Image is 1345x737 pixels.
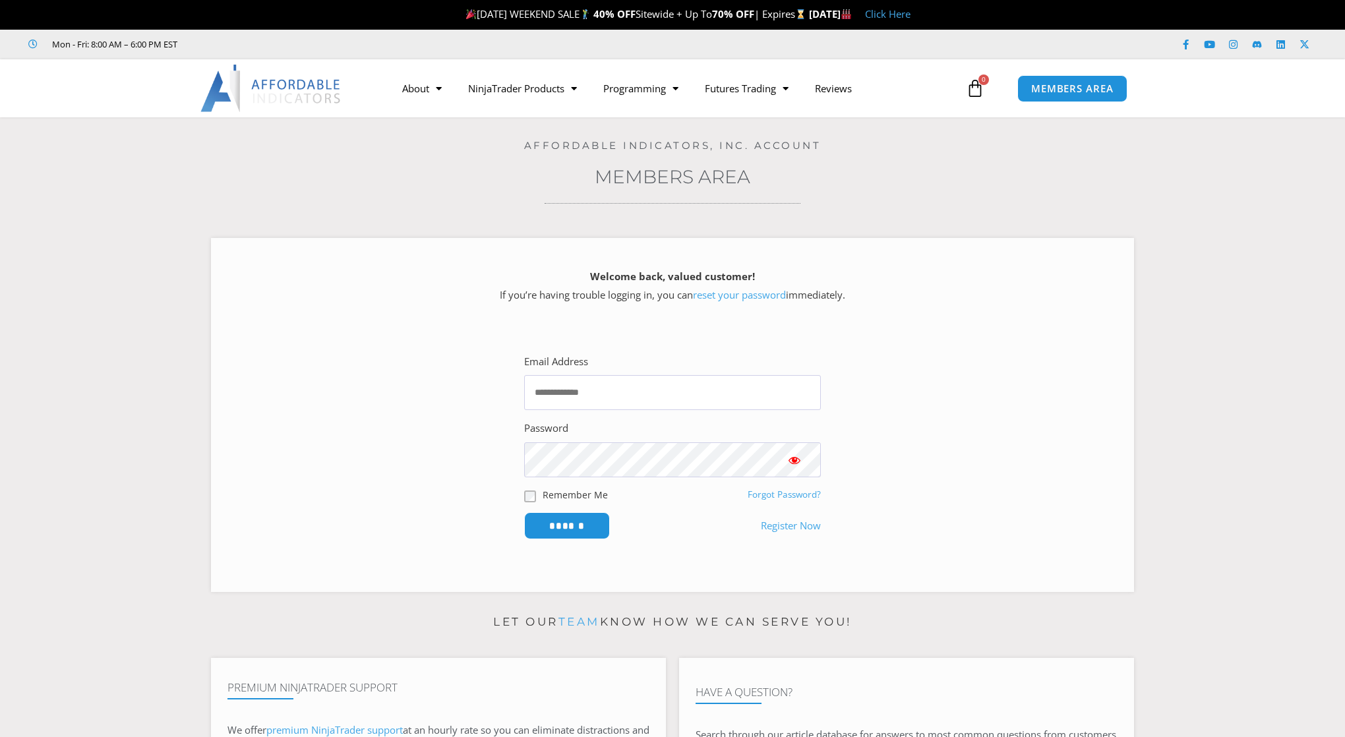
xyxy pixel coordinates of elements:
iframe: Customer reviews powered by Trustpilot [196,38,394,51]
button: Show password [768,442,821,477]
img: LogoAI | Affordable Indicators – NinjaTrader [200,65,342,112]
a: Click Here [865,7,911,20]
strong: Welcome back, valued customer! [590,270,755,283]
a: Register Now [761,517,821,535]
label: Remember Me [543,488,608,502]
a: reset your password [693,288,786,301]
a: Reviews [802,73,865,103]
span: MEMBERS AREA [1031,84,1114,94]
strong: [DATE] [809,7,852,20]
h4: Have A Question? [696,686,1118,699]
a: Members Area [595,165,750,188]
p: Let our know how we can serve you! [211,612,1134,633]
a: team [558,615,600,628]
strong: 70% OFF [712,7,754,20]
img: 🎉 [466,9,476,19]
a: Futures Trading [692,73,802,103]
span: Mon - Fri: 8:00 AM – 6:00 PM EST [49,36,177,52]
p: If you’re having trouble logging in, you can immediately. [234,268,1111,305]
h4: Premium NinjaTrader Support [227,681,649,694]
a: Forgot Password? [748,488,821,500]
a: 0 [946,69,1004,107]
a: Programming [590,73,692,103]
a: NinjaTrader Products [455,73,590,103]
img: 🏌️‍♂️ [580,9,590,19]
strong: 40% OFF [593,7,636,20]
label: Email Address [524,353,588,371]
img: ⌛ [796,9,806,19]
span: [DATE] WEEKEND SALE Sitewide + Up To | Expires [463,7,809,20]
a: About [389,73,455,103]
a: premium NinjaTrader support [266,723,403,736]
a: Affordable Indicators, Inc. Account [524,139,822,152]
span: 0 [978,74,989,85]
label: Password [524,419,568,438]
span: We offer [227,723,266,736]
nav: Menu [389,73,963,103]
img: 🏭 [841,9,851,19]
a: MEMBERS AREA [1017,75,1127,102]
